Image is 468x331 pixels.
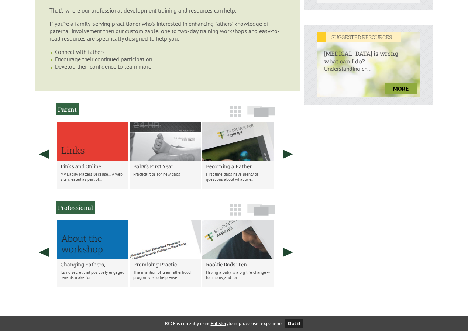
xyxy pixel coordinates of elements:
a: Links and Online ... [61,163,125,170]
li: Promising Practices in Teen Fatherhood Programs [130,220,201,287]
a: more [385,83,417,94]
p: The intention of teen fatherhood programs is to help ease... [133,270,197,280]
a: Baby’s First Year [133,163,197,170]
a: Changing Fathers,... [61,261,125,268]
a: Grid View [228,109,244,121]
p: Understanding ch... [317,65,420,80]
p: Having a baby is a big life change -- for moms, and for ... [206,270,270,280]
p: Practical tips for new dads [133,172,197,177]
li: Encourage their continued participation [55,55,285,63]
img: slide-icon.png [247,106,275,117]
p: First time dads have plenty of questions about what to e... [206,172,270,182]
a: Promising Practic... [133,261,197,268]
li: Changing Fathers, Evolving Services [57,220,128,287]
h6: [MEDICAL_DATA] is wrong: what can I do? [317,42,420,65]
img: grid-icon.png [230,204,241,216]
p: It’s no secret that positively engaged parents make for ... [61,270,125,280]
li: Develop their confidence to learn more [55,63,285,70]
a: Rookie Dads: Ten ... [206,261,270,268]
img: grid-icon.png [230,106,241,117]
h2: Parent [56,103,79,115]
a: Fullstory [211,320,228,327]
li: Links and Online Resources [57,122,128,189]
li: Baby’s First Year [130,122,201,189]
li: Becoming a Father [202,122,274,189]
li: Rookie Dads: Ten things every new mom should know [202,220,274,287]
button: Got it [285,319,303,328]
a: Slide View [245,207,277,219]
h2: Professional [56,201,95,214]
img: slide-icon.png [247,204,275,216]
a: Becoming a Father [206,163,270,170]
a: Grid View [228,207,244,219]
li: Connect with fathers [55,48,285,55]
p: That’s where our professional development training and resources can help. [49,7,285,14]
em: SUGGESTED RESOURCES [317,32,401,42]
p: My Daddy Matters Because... A web site created as part of... [61,172,125,182]
a: Slide View [245,109,277,121]
p: If you’re a family-serving practitioner who’s interested in enhancing fathers’ knowledge of pater... [49,20,285,42]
